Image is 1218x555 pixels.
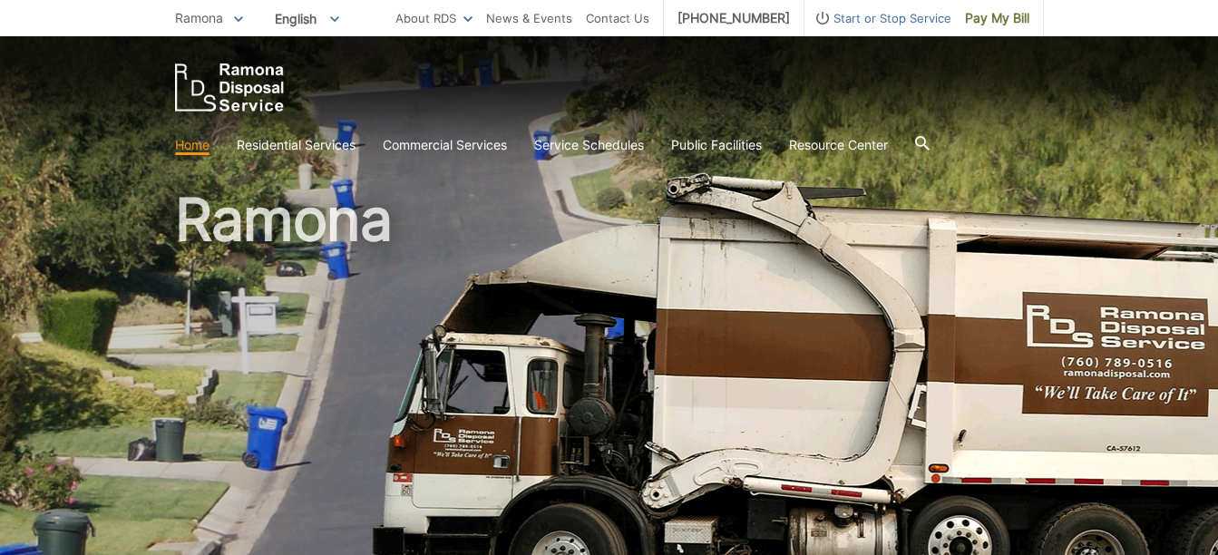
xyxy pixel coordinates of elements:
[534,135,644,155] a: Service Schedules
[261,4,353,34] span: English
[395,8,473,28] a: About RDS
[965,8,1029,28] span: Pay My Bill
[175,63,284,112] a: EDCD logo. Return to the homepage.
[671,135,762,155] a: Public Facilities
[175,135,209,155] a: Home
[586,8,649,28] a: Contact Us
[237,135,356,155] a: Residential Services
[383,135,507,155] a: Commercial Services
[175,10,223,25] span: Ramona
[486,8,572,28] a: News & Events
[789,135,888,155] a: Resource Center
